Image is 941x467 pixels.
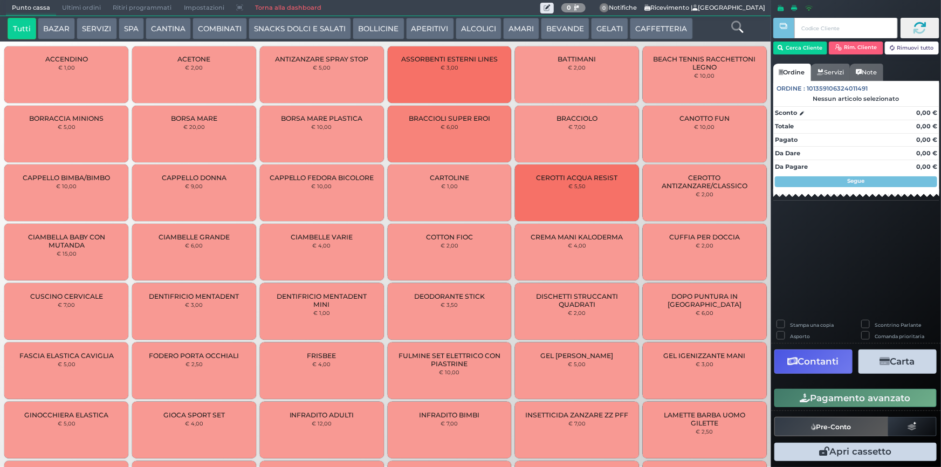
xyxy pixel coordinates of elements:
[916,149,937,157] strong: 0,00 €
[77,18,116,39] button: SERVIZI
[829,42,883,54] button: Rim. Cliente
[58,123,75,130] small: € 5,00
[875,321,922,328] label: Scontrino Parlante
[409,114,490,122] span: BRACCIOLI SUPER EROI
[558,55,596,63] span: BATTIMANI
[885,42,939,54] button: Rimuovi tutto
[171,114,217,122] span: BORSA MARE
[916,163,937,170] strong: 0,00 €
[249,1,327,16] a: Torna alla dashboard
[695,123,715,130] small: € 10,00
[275,55,368,63] span: ANTIZANZARE SPRAY STOP
[353,18,404,39] button: BOLLICINE
[541,352,614,360] span: GEL [PERSON_NAME]
[669,233,740,241] span: CUFFIA PER DOCCIA
[630,18,692,39] button: CAFFETTERIA
[45,55,88,63] span: ACCENDINO
[696,361,713,367] small: € 3,00
[270,174,374,182] span: CAPPELLO FEDORA BICOLORE
[312,420,332,427] small: € 12,00
[567,4,571,11] b: 0
[290,411,354,419] span: INFRADITO ADULTI
[185,242,203,249] small: € 6,00
[568,64,586,71] small: € 2,00
[591,18,628,39] button: GELATI
[146,18,191,39] button: CANTINA
[56,1,107,16] span: Ultimi ordini
[652,292,758,308] span: DOPO PUNTURA IN [GEOGRAPHIC_DATA]
[790,333,810,340] label: Asporto
[696,310,713,316] small: € 6,00
[186,361,203,367] small: € 2,50
[773,64,811,81] a: Ordine
[19,352,114,360] span: FASCIA ELASTICA CAVIGLIA
[774,417,889,436] button: Pre-Conto
[773,42,828,54] button: Cerca Cliente
[29,114,104,122] span: BORRACCIA MINIONS
[774,443,937,461] button: Apri cassetto
[441,420,458,427] small: € 7,00
[439,369,459,375] small: € 10,00
[441,242,458,249] small: € 2,00
[807,84,868,93] span: 101359106324011491
[916,109,937,116] strong: 0,00 €
[775,122,794,130] strong: Totale
[38,18,75,39] button: BAZAR
[312,123,332,130] small: € 10,00
[441,301,458,308] small: € 3,50
[456,18,502,39] button: ALCOLICI
[531,233,623,241] span: CREMA MANI KALODERMA
[568,183,586,189] small: € 5,50
[313,361,331,367] small: € 4,00
[178,1,230,16] span: Impostazioni
[24,411,108,419] span: GINOCCHIERA ELASTICA
[163,411,225,419] span: GIOCA SPORT SET
[57,250,77,257] small: € 15,00
[790,321,834,328] label: Stampa una copia
[775,163,808,170] strong: Da Pagare
[185,301,203,308] small: € 3,00
[695,72,715,79] small: € 10,00
[183,123,205,130] small: € 20,00
[858,349,937,374] button: Carta
[426,233,473,241] span: COTTON FIOC
[58,64,75,71] small: € 1,00
[568,420,586,427] small: € 7,00
[119,18,144,39] button: SPA
[313,64,331,71] small: € 5,00
[441,183,458,189] small: € 1,00
[291,233,353,241] span: CIAMBELLE VARIE
[679,114,730,122] span: CANOTTO FUN
[696,242,713,249] small: € 2,00
[775,149,800,157] strong: Da Dare
[568,123,586,130] small: € 7,00
[774,389,937,407] button: Pagamento avanzato
[848,177,865,184] strong: Segue
[58,420,75,427] small: € 5,00
[664,352,746,360] span: GEL IGENIZZANTE MANI
[777,84,806,93] span: Ordine :
[249,18,351,39] button: SNACKS DOLCI E SALATI
[652,174,758,190] span: CEROTTO ANTIZANZARE/CLASSICO
[185,420,203,427] small: € 4,00
[149,292,239,300] span: DENTIFRICIO MENTADENT
[30,292,103,300] span: CUSCINO CERVICALE
[696,191,713,197] small: € 2,00
[850,64,883,81] a: Note
[875,333,925,340] label: Comanda prioritaria
[652,411,758,427] span: LAMETTE BARBA UOMO GILETTE
[811,64,850,81] a: Servizi
[8,18,36,39] button: Tutti
[557,114,597,122] span: BRACCIOLO
[600,3,609,13] span: 0
[177,55,210,63] span: ACETONE
[185,64,203,71] small: € 2,00
[537,174,618,182] span: CEROTTI ACQUA RESIST
[696,428,713,435] small: € 2,50
[281,114,362,122] span: BORSA MARE PLASTICA
[568,242,586,249] small: € 4,00
[414,292,485,300] span: DEODORANTE STICK
[58,361,75,367] small: € 5,00
[503,18,539,39] button: AMARI
[916,136,937,143] strong: 0,00 €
